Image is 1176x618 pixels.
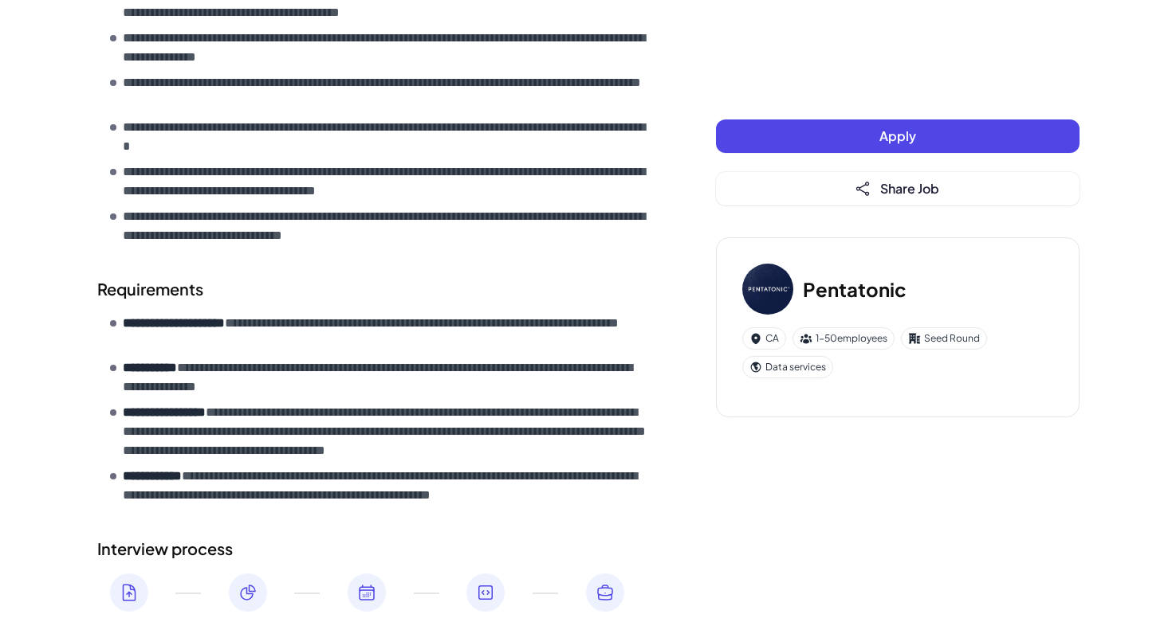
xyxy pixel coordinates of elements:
[880,180,939,197] span: Share Job
[742,356,833,378] div: Data services
[803,275,907,303] h3: Pentatonic
[793,327,895,350] div: 1-50 employees
[97,277,652,301] h2: Requirements
[97,537,652,561] h2: Interview process
[879,127,916,144] span: Apply
[901,327,987,350] div: Seed Round
[742,327,786,350] div: CA
[716,119,1080,153] button: Apply
[716,172,1080,205] button: Share Job
[742,264,793,315] img: Pe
